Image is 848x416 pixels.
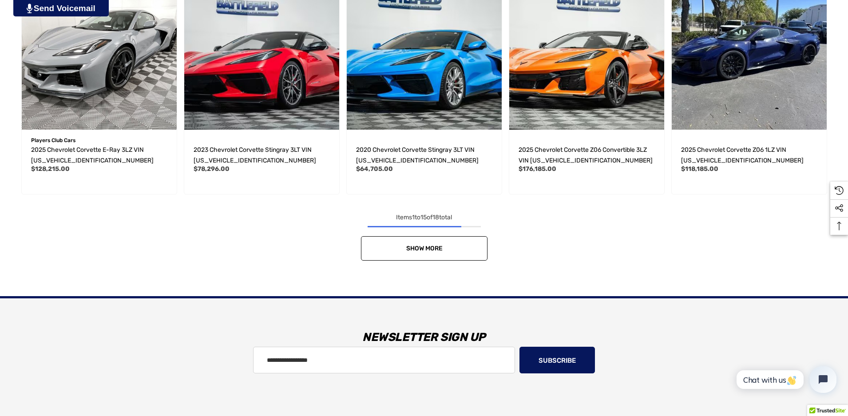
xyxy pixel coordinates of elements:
[681,145,817,166] a: 2025 Chevrolet Corvette Z06 1LZ VIN 1G1YD2D31S5604582,$118,185.00
[432,214,439,221] span: 18
[681,165,718,173] span: $118,185.00
[18,212,830,261] nav: pagination
[356,165,393,173] span: $64,705.00
[31,145,167,166] a: 2025 Chevrolet Corvette E-Ray 3LZ VIN 1G1YM2D46S5500114,$128,215.00
[27,4,32,13] img: PjwhLS0gR2VuZXJhdG9yOiBHcmF2aXQuaW8gLS0+PHN2ZyB4bWxucz0iaHR0cDovL3d3dy53My5vcmcvMjAwMC9zdmciIHhtb...
[830,222,848,230] svg: Top
[361,236,487,261] a: Show More
[31,165,70,173] span: $128,215.00
[31,146,154,164] span: 2025 Chevrolet Corvette E-Ray 3LZ VIN [US_VEHICLE_IDENTIFICATION_NUMBER]
[681,146,804,164] span: 2025 Chevrolet Corvette Z06 1LZ VIN [US_VEHICLE_IDENTIFICATION_NUMBER]
[519,165,556,173] span: $176,185.00
[194,165,230,173] span: $78,296.00
[356,146,479,164] span: 2020 Chevrolet Corvette Stingray 3LT VIN [US_VEHICLE_IDENTIFICATION_NUMBER]
[18,212,830,223] div: Items to of total
[519,347,595,373] button: Subscribe
[412,214,415,221] span: 1
[420,214,427,221] span: 15
[194,146,316,164] span: 2023 Chevrolet Corvette Stingray 3LT VIN [US_VEHICLE_IDENTIFICATION_NUMBER]
[519,145,655,166] a: 2025 Chevrolet Corvette Z06 Convertible 3LZ VIN 1G1YF3D32S5601447,$176,185.00
[835,186,844,195] svg: Recently Viewed
[835,204,844,213] svg: Social Media
[519,146,653,164] span: 2025 Chevrolet Corvette Z06 Convertible 3LZ VIN [US_VEHICLE_IDENTIFICATION_NUMBER]
[727,359,844,400] iframe: Tidio Chat
[115,324,733,351] h3: Newsletter Sign Up
[356,145,492,166] a: 2020 Chevrolet Corvette Stingray 3LT VIN 1G1Y82D49L5119010,$64,705.00
[194,145,330,166] a: 2023 Chevrolet Corvette Stingray 3LT VIN 1G1YC3D48P5141011,$78,296.00
[406,245,442,252] span: Show More
[31,135,167,146] p: Players Club Cars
